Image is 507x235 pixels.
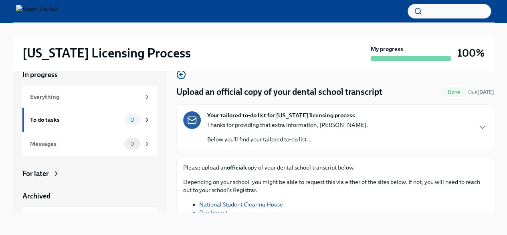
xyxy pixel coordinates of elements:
[199,201,283,208] a: National Student Clearing House
[207,121,368,129] p: Thanks for providing that extra information, [PERSON_NAME].
[227,164,245,171] strong: official
[22,132,157,156] a: Messages0
[22,108,157,132] a: To do tasks0
[468,88,494,96] span: August 24th, 2025 10:00
[183,163,487,172] p: Please upload an copy of your dental school transcript below.
[16,5,57,18] img: Aspen Dental
[183,178,487,194] p: Depending on your school, you might be able to request this via either of the sites below. If not...
[457,46,485,60] h3: 100%
[176,86,382,98] h4: Upload an official copy of your dental school transcript
[468,89,494,95] span: Due
[199,209,228,216] a: Parchment
[22,169,49,178] div: For later
[22,45,191,61] h2: [US_STATE] Licensing Process
[207,135,368,143] p: Below you'll find your tailored to-do list...
[371,45,403,53] strong: My progress
[30,139,121,148] div: Messages
[125,117,139,123] span: 0
[22,169,157,178] a: For later
[30,115,121,124] div: To do tasks
[207,111,355,119] strong: Your tailored to-do list for [US_STATE] licensing process
[125,141,139,147] span: 0
[22,191,157,201] a: Archived
[22,86,157,108] a: Everything
[443,89,465,95] span: Done
[30,92,140,101] div: Everything
[477,89,494,95] strong: [DATE]
[22,70,157,80] a: In progress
